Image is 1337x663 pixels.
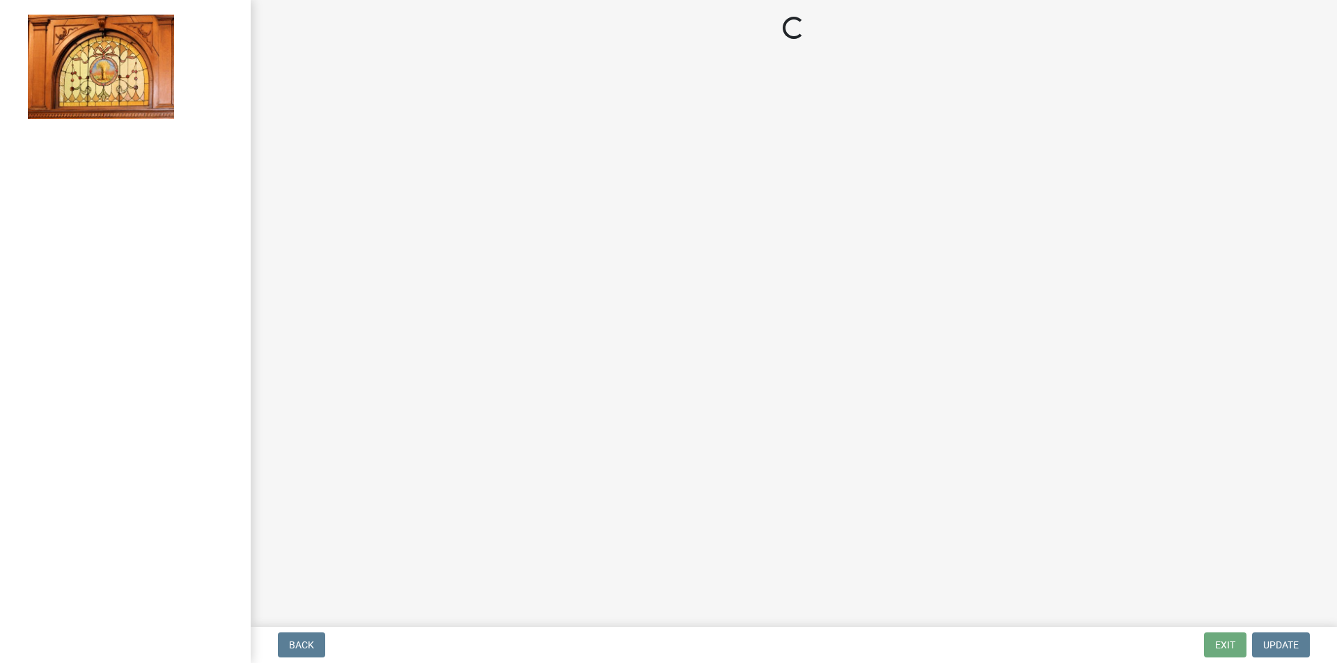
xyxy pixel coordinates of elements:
span: Update [1263,639,1299,650]
button: Back [278,632,325,657]
button: Exit [1204,632,1246,657]
img: Jasper County, Indiana [28,15,174,119]
span: Back [289,639,314,650]
button: Update [1252,632,1310,657]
